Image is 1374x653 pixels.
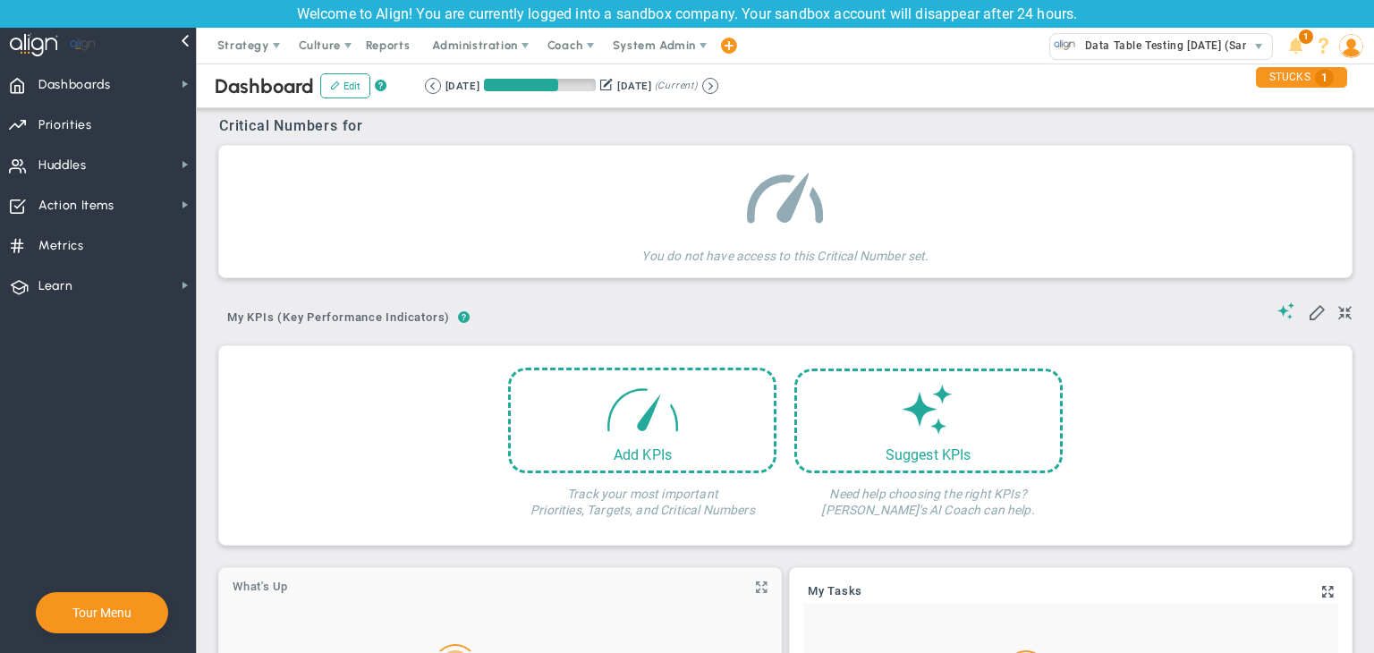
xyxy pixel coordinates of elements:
span: select [1246,34,1272,59]
div: Suggest KPIs [797,446,1060,463]
span: Data Table Testing [DATE] (Sandbox) [1076,34,1280,57]
span: Administration [432,38,517,52]
span: Action Items [38,187,114,225]
li: Announcements [1282,28,1310,64]
h4: Need help choosing the right KPIs? [PERSON_NAME]'s AI Coach can help. [794,473,1063,518]
div: STUCKS [1256,67,1347,88]
span: Coach [547,38,583,52]
span: Metrics [38,227,84,265]
span: 1 [1315,69,1334,87]
img: 33593.Company.photo [1054,34,1076,56]
button: My KPIs (Key Performance Indicators) [219,303,458,335]
span: Reports [357,28,420,64]
div: [DATE] [617,78,651,94]
button: Go to previous period [425,78,441,94]
span: (Current) [655,78,698,94]
div: Period Progress: 66% Day 60 of 90 with 30 remaining. [484,79,596,91]
span: Critical Numbers for [219,117,368,134]
span: Culture [299,38,341,52]
div: Add KPIs [511,446,774,463]
img: 64089.Person.photo [1339,34,1363,58]
h4: You do not have access to this Critical Number set. [641,235,929,264]
span: My KPIs (Key Performance Indicators) [219,303,458,332]
span: Priorities [38,106,92,144]
span: Huddles [38,147,87,184]
span: Learn [38,267,72,305]
a: My Tasks [808,585,862,599]
span: Edit My KPIs [1308,302,1326,320]
h4: Track your most important Priorities, Targets, and Critical Numbers [508,473,776,518]
span: 1 [1299,30,1313,44]
button: Edit [320,73,370,98]
span: My Tasks [808,585,862,598]
li: Help & Frequently Asked Questions (FAQ) [1310,28,1337,64]
span: Dashboard [215,74,314,98]
button: Tour Menu [67,605,137,621]
div: [DATE] [445,78,479,94]
span: Dashboards [38,66,111,104]
span: System Admin [613,38,696,52]
span: Strategy [217,38,269,52]
button: Go to next period [702,78,718,94]
span: Suggestions (AI Feature) [1277,302,1295,319]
